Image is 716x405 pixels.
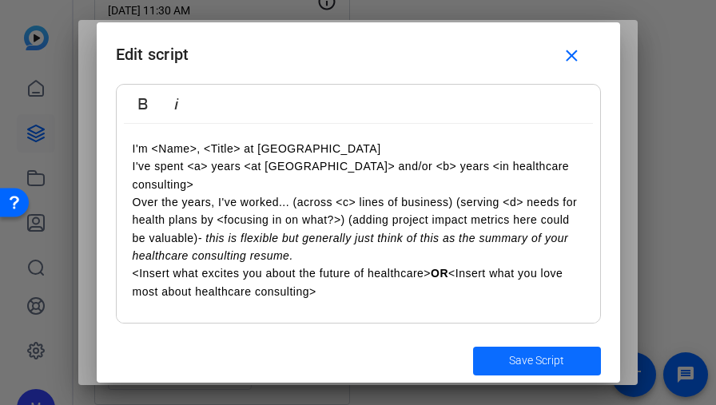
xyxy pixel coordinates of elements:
button: Save Script [473,347,601,375]
em: - this is flexible but generally just think of this as the summary of your healthcare consulting ... [133,232,569,262]
p: <Insert what excites you about the future of healthcare> <Insert what you love most about healthc... [133,264,584,300]
p: I'm <Name>, <Title> at [GEOGRAPHIC_DATA] [133,140,584,157]
button: Italic (Ctrl+I) [161,88,192,120]
p: I've spent <a> years <at [GEOGRAPHIC_DATA]> and/or <b> years <in healthcare consulting> [133,157,584,193]
p: Over the years, I've worked... (across <c> lines of business) (serving <d> needs for health plans... [133,193,584,265]
span: Save Script [509,352,564,369]
button: Bold (Ctrl+B) [128,88,158,120]
h1: Edit script [97,22,620,74]
mat-icon: close [562,46,582,66]
strong: OR [431,267,448,280]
